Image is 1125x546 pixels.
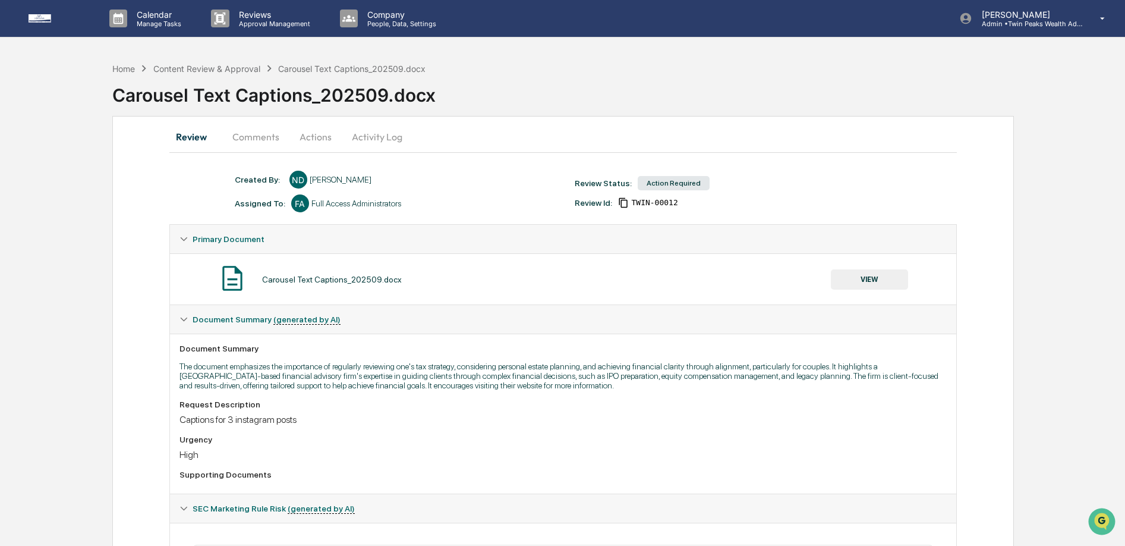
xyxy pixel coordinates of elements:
div: Carousel Text Captions_202509.docx [262,275,402,284]
p: How can we help? [12,25,216,44]
p: The document emphasizes the importance of regularly reviewing one's tax strategy, considering per... [179,362,947,390]
img: logo [29,14,86,23]
p: Company [358,10,442,20]
div: Carousel Text Captions_202509.docx [112,75,1125,106]
div: Created By: ‎ ‎ [235,175,283,184]
span: Document Summary [193,315,341,324]
div: Document Summary (generated by AI) [170,334,956,494]
span: Pylon [118,202,144,211]
div: High [179,449,947,460]
div: Primary Document [170,225,956,253]
img: Document Icon [218,263,247,293]
span: SEC Marketing Rule Risk [193,504,355,513]
div: Review Id: [575,198,612,208]
p: Manage Tasks [127,20,187,28]
a: 🗄️Attestations [81,145,152,167]
div: 🔎 [12,174,21,183]
div: Full Access Administrators [311,199,401,208]
div: Supporting Documents [179,470,947,479]
span: Data Lookup [24,172,75,184]
div: Carousel Text Captions_202509.docx [278,64,426,74]
span: Attestations [98,150,147,162]
div: Content Review & Approval [153,64,260,74]
button: Activity Log [342,123,412,151]
iframe: Open customer support [1087,507,1119,539]
button: VIEW [831,269,908,290]
span: Preclearance [24,150,77,162]
button: Comments [223,123,289,151]
p: [PERSON_NAME] [972,10,1083,20]
div: Home [112,64,135,74]
div: Action Required [638,176,710,190]
div: [PERSON_NAME] [310,175,371,184]
u: (generated by AI) [273,315,341,325]
div: FA [291,194,309,212]
div: Assigned To: [235,199,285,208]
img: 1746055101610-c473b297-6a78-478c-a979-82029cc54cd1 [12,91,33,112]
div: Review Status: [575,178,632,188]
p: Calendar [127,10,187,20]
p: Approval Management [229,20,316,28]
span: 323dcd01-e16e-4bae-8a94-69fc40d975ca [631,198,677,208]
div: Urgency [179,435,947,444]
a: Powered byPylon [84,201,144,211]
div: SEC Marketing Rule Risk (generated by AI) [170,494,956,523]
button: Actions [289,123,342,151]
div: Primary Document [170,253,956,305]
button: Review [169,123,223,151]
p: People, Data, Settings [358,20,442,28]
button: Start new chat [202,95,216,109]
div: Document Summary [179,344,947,353]
div: Document Summary (generated by AI) [170,305,956,334]
div: We're available if you need us! [40,103,150,112]
div: 🖐️ [12,151,21,161]
div: Start new chat [40,91,195,103]
div: Request Description [179,400,947,409]
div: secondary tabs example [169,123,957,151]
a: 🔎Data Lookup [7,168,80,189]
u: (generated by AI) [288,504,355,514]
a: 🖐️Preclearance [7,145,81,167]
div: ND [289,171,307,189]
p: Reviews [229,10,316,20]
span: Primary Document [193,234,264,244]
div: 🗄️ [86,151,96,161]
div: Captions for 3 instagram posts [179,414,947,425]
p: Admin • Twin Peaks Wealth Advisors [972,20,1083,28]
